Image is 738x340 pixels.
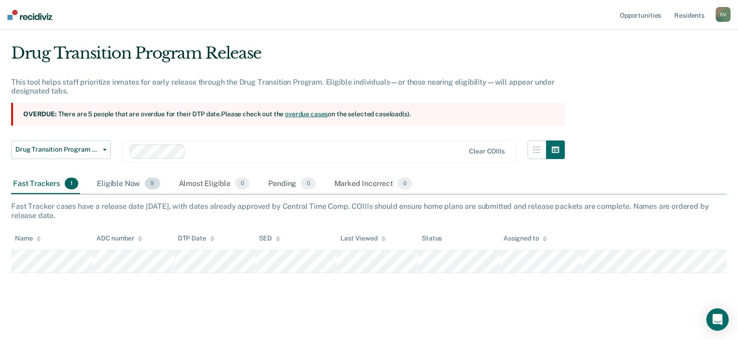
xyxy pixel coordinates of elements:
[469,147,504,155] div: Clear COIIIs
[716,7,731,22] div: S V
[340,234,386,242] div: Last Viewed
[398,178,412,190] span: 0
[706,308,729,331] div: Open Intercom Messenger
[503,234,547,242] div: Assigned to
[235,178,250,190] span: 0
[96,234,143,242] div: ADC number
[11,202,727,220] div: Fast Tracker cases have a release date [DATE], with dates already approved by Central Time Comp. ...
[15,234,41,242] div: Name
[7,10,52,20] img: Recidiviz
[95,174,162,194] div: Eligible Now9
[259,234,280,242] div: SED
[11,174,80,194] div: Fast Trackers1
[332,174,414,194] div: Marked Incorrect0
[11,140,111,159] button: Drug Transition Program Release
[15,146,99,153] span: Drug Transition Program Release
[178,234,215,242] div: DTP Date
[285,110,328,118] a: overdue cases
[11,103,565,126] section: There are 5 people that are overdue for their DTP date. Please check out the on the selected case...
[11,44,565,70] div: Drug Transition Program Release
[266,174,317,194] div: Pending0
[422,234,442,242] div: Status
[177,174,252,194] div: Almost Eligible0
[716,7,731,22] button: SV
[301,178,315,190] span: 0
[11,78,565,95] div: This tool helps staff prioritize inmates for early release through the Drug Transition Program. E...
[65,178,78,190] span: 1
[23,110,57,118] strong: Overdue:
[145,178,160,190] span: 9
